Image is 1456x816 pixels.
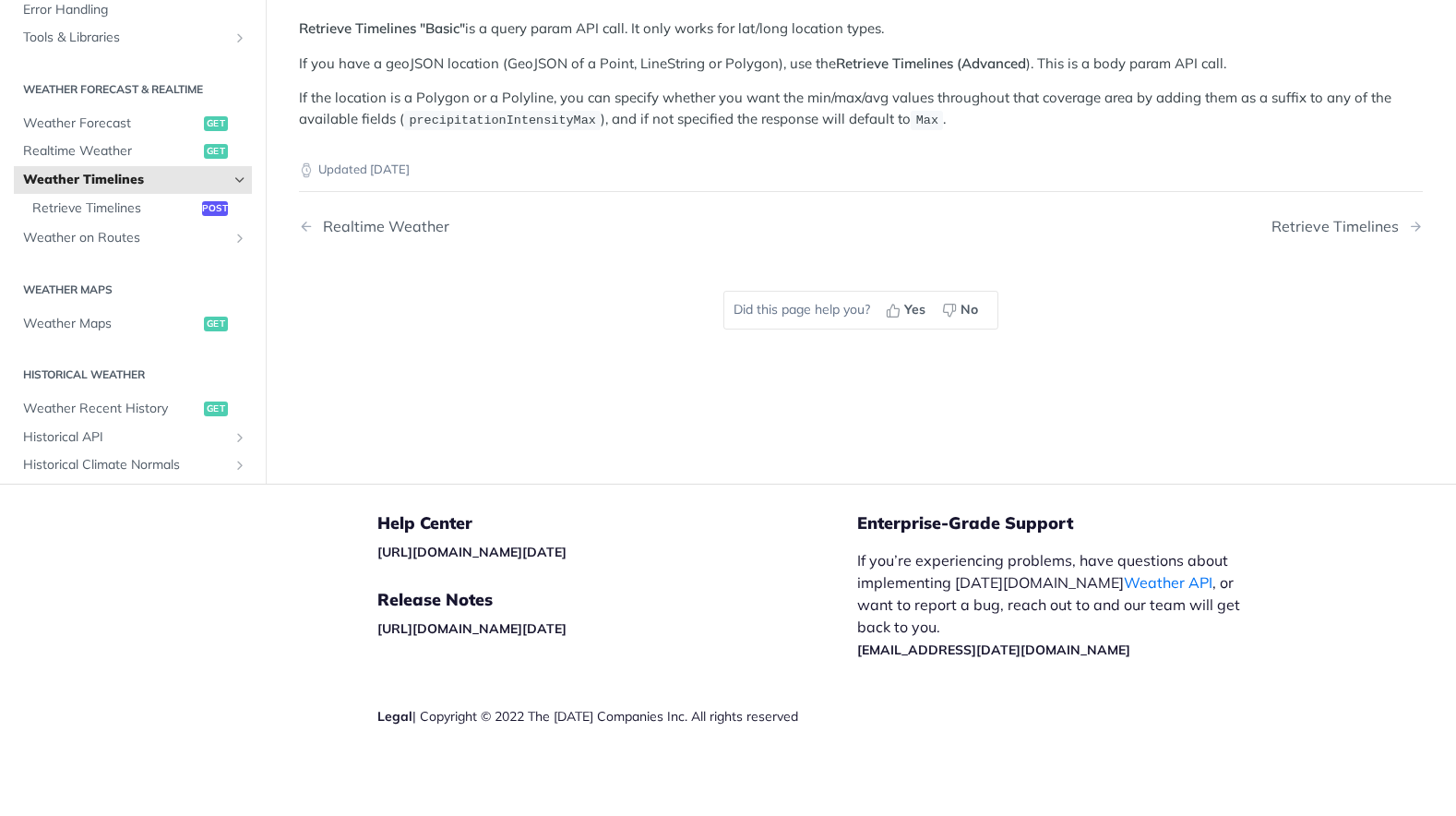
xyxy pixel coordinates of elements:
[23,1,247,19] span: Error Handling
[299,18,1423,40] p: is a query param API call. It only works for lat/long location types.
[23,29,228,47] span: Tools & Libraries
[204,402,228,416] span: get
[299,19,465,37] strong: Retrieve Timelines "Basic"
[23,315,199,333] span: Weather Maps
[14,224,252,252] a: Weather on RoutesShow subpages for Weather on Routes
[233,231,247,246] button: Show subpages for Weather on Routes
[233,173,247,187] button: Hide subpages for Weather Timelines
[1271,218,1423,235] a: Next Page: Retrieve Timelines
[14,366,252,383] h2: Historical Weather
[377,707,857,726] div: | Copyright © 2022 The [DATE] Companies Inc. All rights reserved
[204,116,228,131] span: get
[14,451,252,479] a: Historical Climate NormalsShow subpages for Historical Climate Normals
[23,229,228,247] span: Weather on Routes
[377,544,567,560] a: [URL][DOMAIN_NAME][DATE]
[23,195,252,222] a: Retrieve Timelinespost
[961,300,978,319] span: No
[1271,218,1408,235] div: Retrieve Timelines
[299,88,1423,130] p: If the location is a Polygon or a Polyline, you can specify whether you want the min/max/avg valu...
[936,296,988,324] button: No
[204,144,228,159] span: get
[879,296,936,324] button: Yes
[14,81,252,98] h2: Weather Forecast & realtime
[14,310,252,338] a: Weather Mapsget
[836,54,1026,72] strong: Retrieve Timelines (Advanced
[299,54,1423,75] p: If you have a geoJSON location (GeoJSON of a Point, LineString or Polygon), use the ). This is a ...
[299,161,1423,179] p: Updated [DATE]
[233,30,247,45] button: Show subpages for Tools & Libraries
[23,114,199,133] span: Weather Forecast
[857,642,1130,658] a: [EMAIL_ADDRESS][DATE][DOMAIN_NAME]
[377,512,857,534] h5: Help Center
[202,201,228,216] span: post
[14,166,252,194] a: Weather TimelinesHide subpages for Weather Timelines
[23,400,199,418] span: Weather Recent History
[14,24,252,52] a: Tools & LibrariesShow subpages for Tools & Libraries
[14,282,252,298] h2: Weather Maps
[723,291,998,330] div: Did this page help you?
[299,199,1423,254] nav: Pagination Controls
[857,549,1259,660] p: If you’re experiencing problems, have questions about implementing [DATE][DOMAIN_NAME] , or want ...
[916,114,938,127] span: Max
[23,171,228,189] span: Weather Timelines
[14,395,252,423] a: Weather Recent Historyget
[14,110,252,138] a: Weather Forecastget
[233,430,247,445] button: Show subpages for Historical API
[904,300,925,319] span: Yes
[857,512,1289,534] h5: Enterprise-Grade Support
[299,218,781,235] a: Previous Page: Realtime Weather
[23,428,228,447] span: Historical API
[32,199,197,218] span: Retrieve Timelines
[23,142,199,161] span: Realtime Weather
[377,708,412,725] a: Legal
[377,589,857,611] h5: Release Notes
[14,138,252,165] a: Realtime Weatherget
[377,620,567,637] a: [URL][DOMAIN_NAME][DATE]
[233,458,247,473] button: Show subpages for Historical Climate Normals
[1124,573,1212,592] a: Weather API
[409,114,596,127] span: precipitationIntensityMax
[204,317,228,331] span: get
[14,424,252,451] a: Historical APIShow subpages for Historical API
[314,218,449,235] div: Realtime Weather
[23,456,228,474] span: Historical Climate Normals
